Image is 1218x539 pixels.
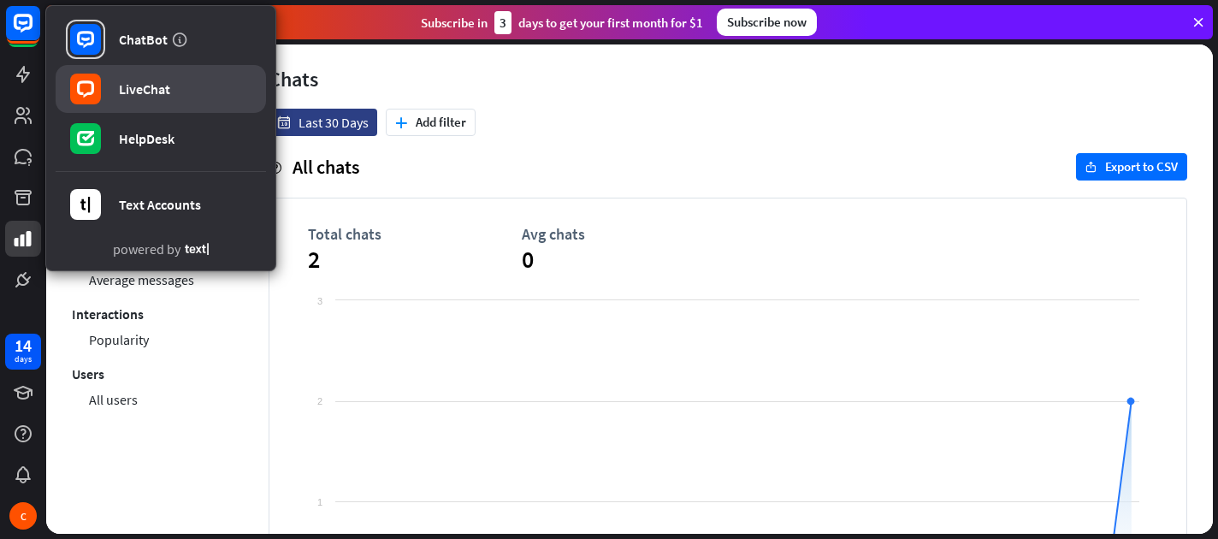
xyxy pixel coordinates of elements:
[717,9,817,36] div: Subscribe now
[89,327,149,352] a: Popularity
[277,116,290,129] i: date
[89,267,194,293] a: Average messages
[299,114,369,131] span: Last 30 Days
[5,334,41,370] a: 14 days
[89,387,138,412] a: All users
[308,224,522,244] span: Total chats
[72,361,104,387] a: Users
[1085,162,1097,173] i: export
[317,396,322,406] text: 2
[15,338,32,353] div: 14
[308,244,522,275] span: 2
[14,7,65,58] button: Open LiveChat chat widget
[15,353,32,365] div: days
[386,109,476,136] button: plusAdd filter
[1076,153,1187,181] button: exportExport to CSV
[522,224,736,244] span: Avg chats
[269,66,1187,92] div: Chats
[522,244,736,275] span: 0
[317,497,322,507] text: 1
[293,155,359,179] span: All chats
[395,117,407,128] i: plus
[494,11,511,34] div: 3
[421,11,703,34] div: Subscribe in days to get your first month for $1
[72,301,144,327] a: Interactions
[317,296,322,306] text: 3
[9,502,37,530] div: C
